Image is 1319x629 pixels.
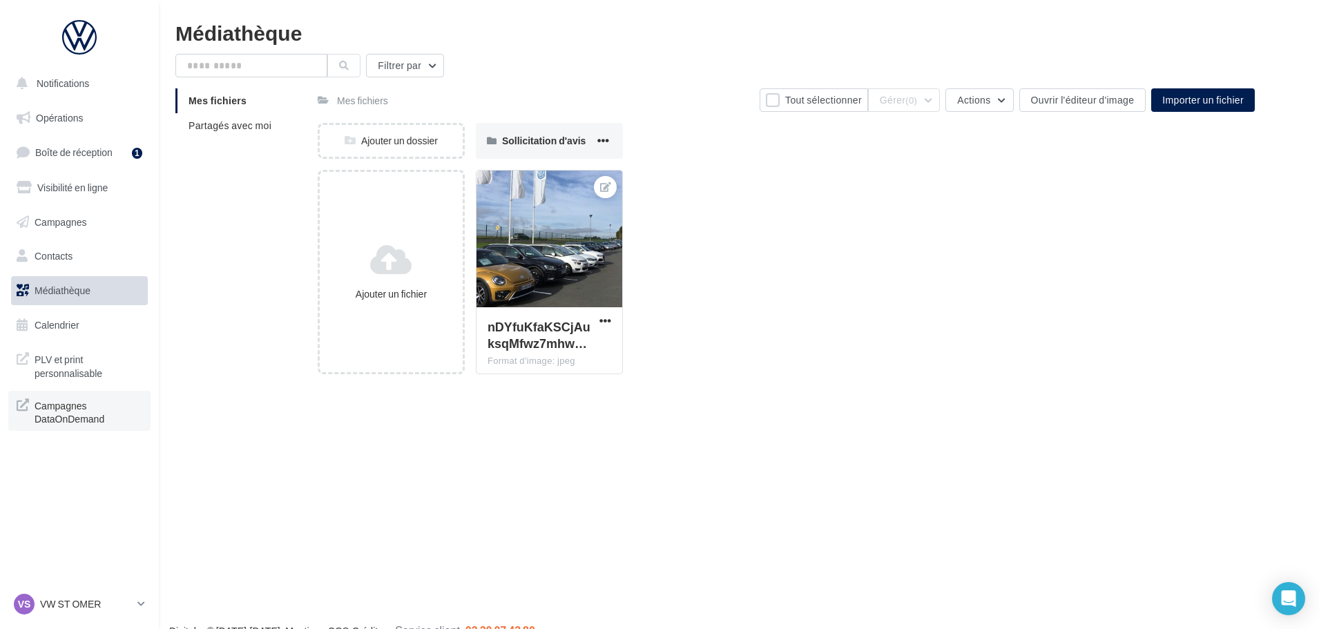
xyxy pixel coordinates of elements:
span: Visibilité en ligne [37,182,108,193]
a: Campagnes DataOnDemand [8,391,151,432]
a: Contacts [8,242,151,271]
a: VS VW ST OMER [11,591,148,617]
a: PLV et print personnalisable [8,345,151,385]
span: (0) [905,95,917,106]
div: Ajouter un dossier [320,134,463,148]
p: VW ST OMER [40,597,132,611]
div: Open Intercom Messenger [1272,582,1305,615]
div: Médiathèque [175,22,1302,43]
span: Importer un fichier [1162,94,1244,106]
span: Calendrier [35,319,79,331]
button: Notifications [8,69,145,98]
span: Boîte de réception [35,146,113,158]
span: Médiathèque [35,284,90,296]
button: Gérer(0) [868,88,940,112]
button: Filtrer par [366,54,444,77]
div: 1 [132,148,142,159]
button: Ouvrir l'éditeur d'image [1019,88,1146,112]
span: nDYfuKfaKSCjAuksqMfwz7mhwXe4Cm6QilLBCW3jrBAy8V2l0Ou_8jHnRJZkZmkn6MJG781KMIuRQU0nBA=s0 [488,319,590,351]
button: Actions [945,88,1013,112]
span: PLV et print personnalisable [35,350,142,380]
span: VS [18,597,31,611]
a: Campagnes [8,208,151,237]
div: Ajouter un fichier [325,287,457,301]
a: Calendrier [8,311,151,340]
a: Boîte de réception1 [8,137,151,167]
span: Sollicitation d'avis [502,135,586,146]
span: Campagnes [35,215,87,227]
button: Tout sélectionner [760,88,868,112]
a: Visibilité en ligne [8,173,151,202]
div: Mes fichiers [337,94,388,108]
span: Actions [957,94,990,106]
a: Opérations [8,104,151,133]
a: Médiathèque [8,276,151,305]
span: Opérations [36,112,83,124]
span: Notifications [37,77,89,89]
span: Contacts [35,250,73,262]
span: Campagnes DataOnDemand [35,396,142,426]
span: Partagés avec moi [189,119,271,131]
span: Mes fichiers [189,95,247,106]
div: Format d'image: jpeg [488,355,611,367]
button: Importer un fichier [1151,88,1255,112]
